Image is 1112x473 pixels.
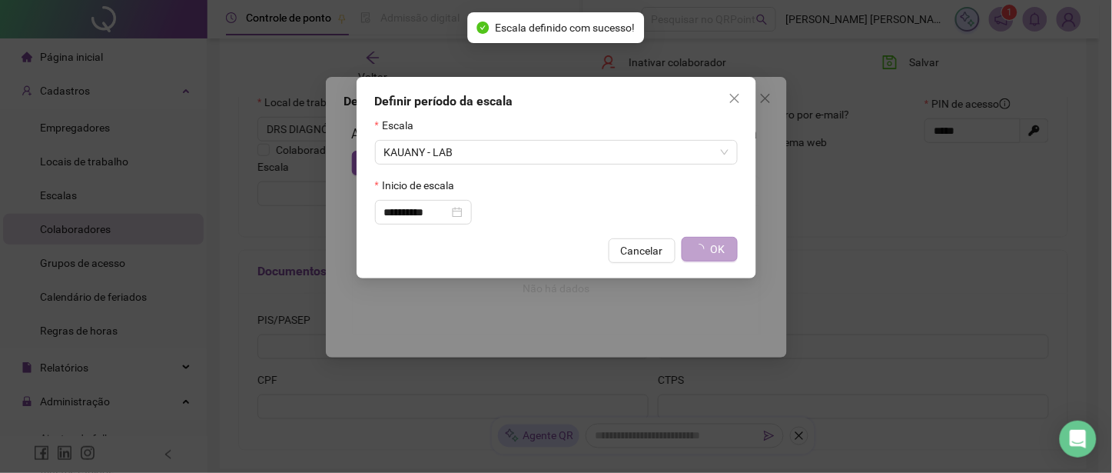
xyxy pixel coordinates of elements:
[729,92,741,105] span: close
[722,86,747,111] button: Close
[711,241,725,258] span: OK
[621,242,663,259] span: Cancelar
[375,117,423,134] label: Escala
[609,238,675,263] button: Cancelar
[375,177,464,194] label: Inicio de escala
[1060,421,1097,458] div: Open Intercom Messenger
[384,141,729,164] span: KAUANY - LAB
[682,237,738,261] button: OK
[375,92,738,111] div: Definir período da escala
[496,19,636,36] span: Escala definido com sucesso!
[694,244,705,255] span: loading
[477,22,490,34] span: check-circle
